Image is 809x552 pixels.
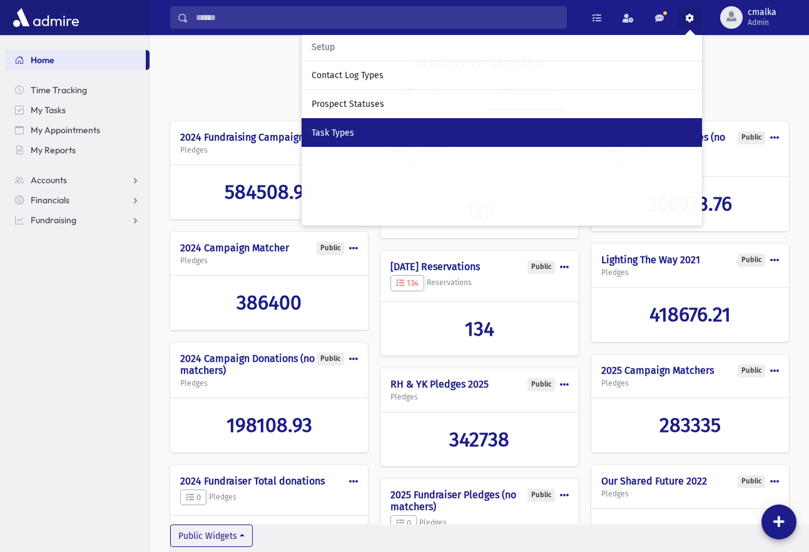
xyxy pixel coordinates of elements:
[31,84,87,96] span: Time Tracking
[237,291,302,314] span: 386400
[527,489,555,502] div: Public
[738,131,765,144] div: Public
[180,413,358,437] a: 198108.93
[748,18,776,28] span: Admin
[312,69,692,82] div: Contact Log Types
[10,5,82,30] img: AdmirePro
[226,413,312,437] span: 198108.93
[390,489,568,513] h4: 2025 Fundraiser Pledges (no matchers)
[186,493,201,502] span: 0
[465,317,494,341] span: 134
[659,413,721,437] span: 283335
[601,413,779,437] a: 283335
[180,475,358,487] h4: 2024 Fundraiser Total donations
[31,174,67,186] span: Accounts
[180,353,358,376] h4: 2024 Campaign Donations (no matchers)
[31,54,54,66] span: Home
[188,6,566,29] input: Search
[748,8,776,18] span: cmalka
[180,131,358,143] h4: 2024 Fundraising Campaign
[180,180,358,204] a: 584508.93
[390,275,424,291] button: 134
[738,254,765,267] div: Public
[317,242,344,255] div: Public
[5,80,150,100] a: Time Tracking
[390,515,568,531] h5: Pledges
[5,50,146,70] a: Home
[649,303,731,326] span: 418676.21
[527,378,555,391] div: Public
[180,379,358,388] h5: Pledges
[601,254,779,266] h4: Lighting The Way 2021
[180,489,206,506] button: 0
[390,378,568,390] h4: RH & YK Pledges 2025
[390,515,417,531] button: 0
[31,194,69,206] span: Financials
[390,261,568,273] h4: [DATE] Reservations
[180,489,358,506] h5: Pledges
[5,190,150,210] a: Financials
[527,261,555,274] div: Public
[5,170,150,190] a: Accounts
[390,393,568,401] h5: Pledges
[601,268,779,277] h5: Pledges
[390,275,568,291] h5: Reservations
[601,475,779,487] h4: Our Shared Future 2022
[312,98,692,111] div: Prospect Statuses
[170,524,253,547] button: Public Widgets
[5,210,150,230] a: Fundraising
[180,242,358,254] h4: 2024 Campaign Matcher
[180,256,358,265] h5: Pledges
[180,146,358,154] h5: Pledges
[390,428,568,451] a: 342738
[390,317,568,341] a: 134
[317,353,344,366] div: Public
[225,180,313,204] span: 584508.93
[5,100,150,120] a: My Tasks
[738,364,765,378] div: Public
[312,126,692,139] div: Task Types
[302,89,702,118] a: Prospect Statuses
[5,140,150,160] a: My Reports
[396,278,419,288] span: 134
[31,124,100,136] span: My Appointments
[31,104,66,116] span: My Tasks
[738,475,765,488] div: Public
[302,61,702,89] a: Contact Log Types
[396,518,411,528] span: 0
[601,364,779,376] h4: 2025 Campaign Matchers
[5,120,150,140] a: My Appointments
[449,428,509,451] span: 342738
[31,214,76,226] span: Fundraising
[601,379,779,388] h5: Pledges
[180,291,358,314] a: 386400
[601,489,779,498] h5: Pledges
[31,144,76,156] span: My Reports
[302,118,702,147] a: Task Types
[601,303,779,326] a: 418676.21
[312,43,335,53] span: Setup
